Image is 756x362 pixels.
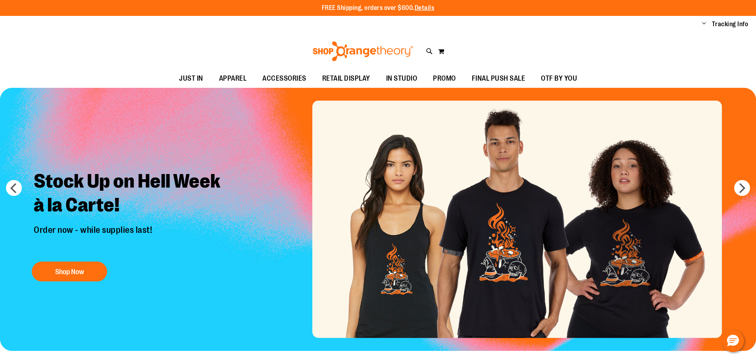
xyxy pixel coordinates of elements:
a: ACCESSORIES [254,70,314,88]
span: RETAIL DISPLAY [322,70,370,87]
a: OTF BY YOU [533,70,585,88]
a: APPAREL [211,70,255,88]
p: FREE Shipping, orders over $600. [322,4,435,13]
a: FINAL PUSH SALE [464,70,533,88]
span: FINAL PUSH SALE [472,70,525,87]
a: PROMO [425,70,464,88]
h2: Stock Up on Hell Week à la Carte! [28,163,235,225]
button: Shop Now [32,261,107,281]
a: RETAIL DISPLAY [314,70,378,88]
img: Shop Orangetheory [312,41,414,61]
button: next [734,180,750,196]
a: Details [415,4,435,12]
span: PROMO [433,70,456,87]
span: APPAREL [219,70,247,87]
a: Stock Up on Hell Week à la Carte! Order now - while supplies last! Shop Now [28,163,235,285]
button: Hello, have a question? Let’s chat. [722,330,744,352]
span: IN STUDIO [386,70,417,87]
span: ACCESSORIES [262,70,306,87]
button: prev [6,180,22,196]
p: Order now - while supplies last! [28,225,235,253]
span: JUST IN [179,70,203,87]
a: Tracking Info [712,20,748,29]
button: Account menu [702,20,706,28]
a: IN STUDIO [378,70,425,88]
a: JUST IN [171,70,211,88]
span: OTF BY YOU [541,70,577,87]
